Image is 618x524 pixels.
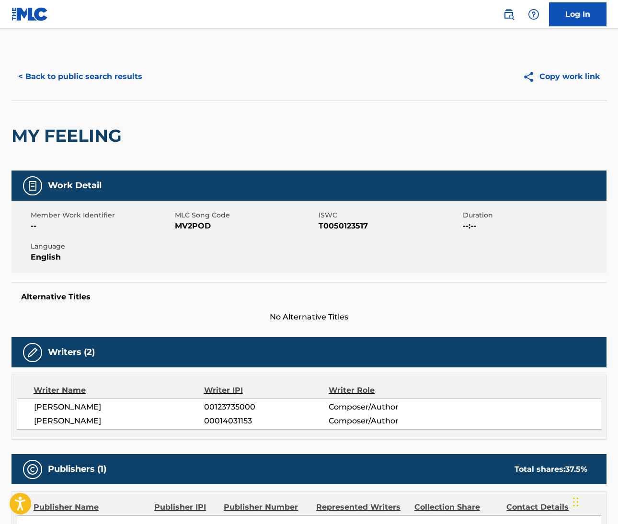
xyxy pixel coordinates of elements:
span: Composer/Author [329,415,442,427]
span: Duration [463,210,605,220]
img: help [528,9,539,20]
h5: Publishers (1) [48,464,106,475]
div: Publisher IPI [154,501,217,513]
h2: MY FEELING [11,125,126,147]
a: Log In [549,2,607,26]
span: [PERSON_NAME] [34,415,204,427]
span: -- [31,220,172,232]
div: Writer IPI [204,385,329,396]
span: 37.5 % [565,465,587,474]
img: Work Detail [27,180,38,192]
span: Composer/Author [329,401,442,413]
div: Help [524,5,543,24]
span: T0050123517 [319,220,460,232]
img: Publishers [27,464,38,475]
span: [PERSON_NAME] [34,401,204,413]
span: English [31,251,172,263]
img: search [503,9,515,20]
div: Drag [573,488,579,516]
span: MLC Song Code [175,210,317,220]
span: ISWC [319,210,460,220]
div: Writer Role [329,385,442,396]
span: Language [31,241,172,251]
div: Publisher Number [224,501,309,513]
h5: Work Detail [48,180,102,191]
div: Collection Share [414,501,500,513]
button: Copy work link [516,65,607,89]
a: Public Search [499,5,518,24]
span: --:-- [463,220,605,232]
div: Writer Name [34,385,204,396]
div: Publisher Name [34,501,147,513]
img: Writers [27,347,38,358]
h5: Alternative Titles [21,292,597,302]
span: MV2POD [175,220,317,232]
iframe: Chat Widget [570,478,618,524]
span: Member Work Identifier [31,210,172,220]
div: Represented Writers [316,501,407,513]
div: Contact Details [506,501,592,513]
button: < Back to public search results [11,65,149,89]
img: MLC Logo [11,7,48,21]
span: No Alternative Titles [11,311,607,323]
h5: Writers (2) [48,347,95,358]
img: Copy work link [523,71,539,83]
span: 00014031153 [204,415,329,427]
span: 00123735000 [204,401,329,413]
div: Total shares: [515,464,587,475]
